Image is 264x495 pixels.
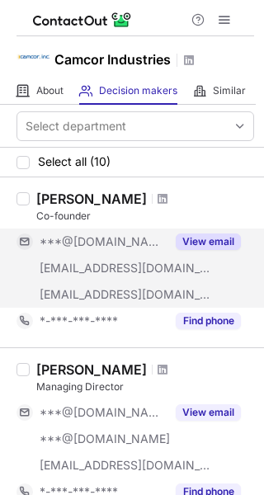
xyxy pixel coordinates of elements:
[40,261,211,276] span: [EMAIL_ADDRESS][DOMAIN_NAME]
[40,234,166,249] span: ***@[DOMAIN_NAME]
[36,361,147,378] div: [PERSON_NAME]
[40,431,170,446] span: ***@[DOMAIN_NAME]
[26,118,126,134] div: Select department
[40,405,166,420] span: ***@[DOMAIN_NAME]
[176,313,241,329] button: Reveal Button
[176,233,241,250] button: Reveal Button
[36,191,147,207] div: [PERSON_NAME]
[40,458,211,473] span: [EMAIL_ADDRESS][DOMAIN_NAME]
[36,209,254,224] div: Co-founder
[33,10,132,30] img: ContactOut v5.3.10
[38,155,111,168] span: Select all (10)
[40,287,211,302] span: [EMAIL_ADDRESS][DOMAIN_NAME]
[16,40,49,73] img: 863d6e7e932ea8063e97cfe76093dc76
[99,84,177,97] span: Decision makers
[176,404,241,421] button: Reveal Button
[36,379,254,394] div: Managing Director
[36,84,64,97] span: About
[54,49,171,69] h1: Camcor Industries
[213,84,246,97] span: Similar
